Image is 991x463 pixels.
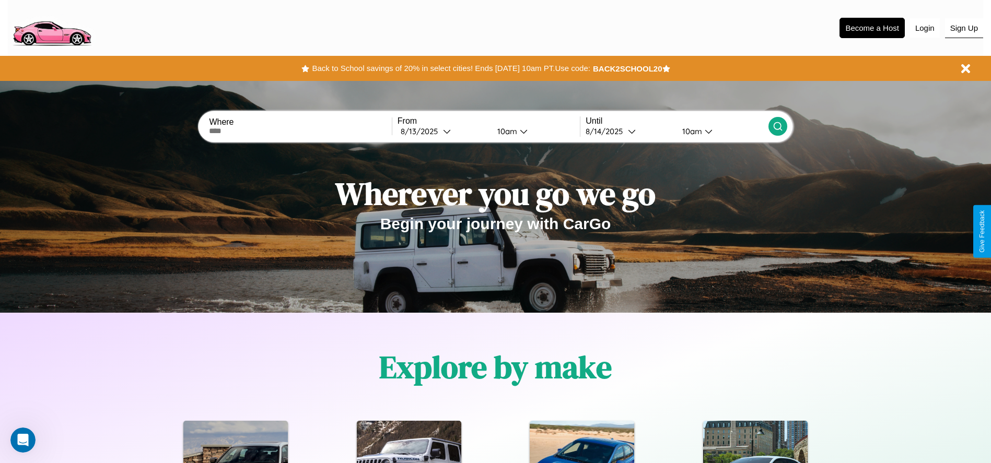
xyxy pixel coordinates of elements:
img: logo [8,5,96,49]
div: Give Feedback [978,210,986,253]
button: Back to School savings of 20% in select cities! Ends [DATE] 10am PT.Use code: [309,61,592,76]
button: Become a Host [840,18,905,38]
label: From [398,116,580,126]
button: 8/13/2025 [398,126,489,137]
button: Sign Up [945,18,983,38]
div: 8 / 13 / 2025 [401,126,443,136]
button: 10am [674,126,768,137]
label: Until [586,116,768,126]
div: 8 / 14 / 2025 [586,126,628,136]
button: 10am [489,126,580,137]
button: Login [910,18,940,38]
h1: Explore by make [379,346,612,388]
iframe: Intercom live chat [10,428,36,453]
b: BACK2SCHOOL20 [593,64,662,73]
div: 10am [492,126,520,136]
label: Where [209,117,391,127]
div: 10am [677,126,705,136]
